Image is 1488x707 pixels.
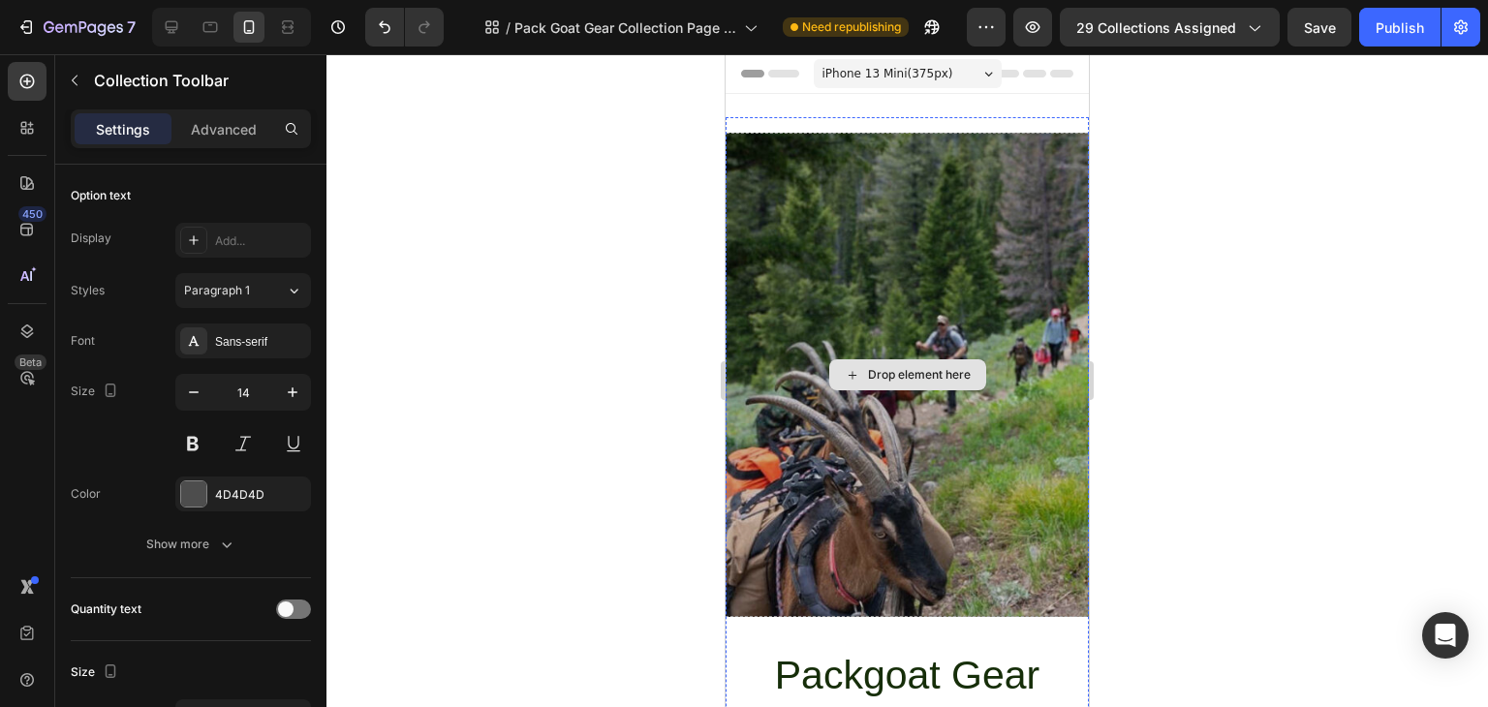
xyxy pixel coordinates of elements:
[94,69,303,92] p: Collection Toolbar
[1304,19,1336,36] span: Save
[506,17,511,38] span: /
[1060,8,1280,46] button: 29 collections assigned
[127,15,136,39] p: 7
[71,485,101,503] div: Color
[71,660,122,686] div: Size
[15,354,46,370] div: Beta
[1287,8,1351,46] button: Save
[1422,612,1469,659] div: Open Intercom Messenger
[71,379,122,405] div: Size
[514,17,736,38] span: Pack Goat Gear Collection Page - [DATE] 15:38:13
[802,18,901,36] span: Need republishing
[8,8,144,46] button: 7
[215,486,306,504] div: 4D4D4D
[215,333,306,351] div: Sans-serif
[184,282,250,299] span: Paragraph 1
[71,282,105,299] div: Styles
[726,54,1089,707] iframe: Design area
[191,119,257,139] p: Advanced
[365,8,444,46] div: Undo/Redo
[146,535,236,554] div: Show more
[71,332,95,350] div: Font
[1376,17,1424,38] div: Publish
[71,527,311,562] button: Show more
[96,119,150,139] p: Settings
[71,187,131,204] div: Option text
[71,600,141,618] div: Quantity text
[175,273,311,308] button: Paragraph 1
[71,230,111,247] div: Display
[18,206,46,222] div: 450
[215,232,306,250] div: Add...
[1359,8,1441,46] button: Publish
[1076,17,1236,38] span: 29 collections assigned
